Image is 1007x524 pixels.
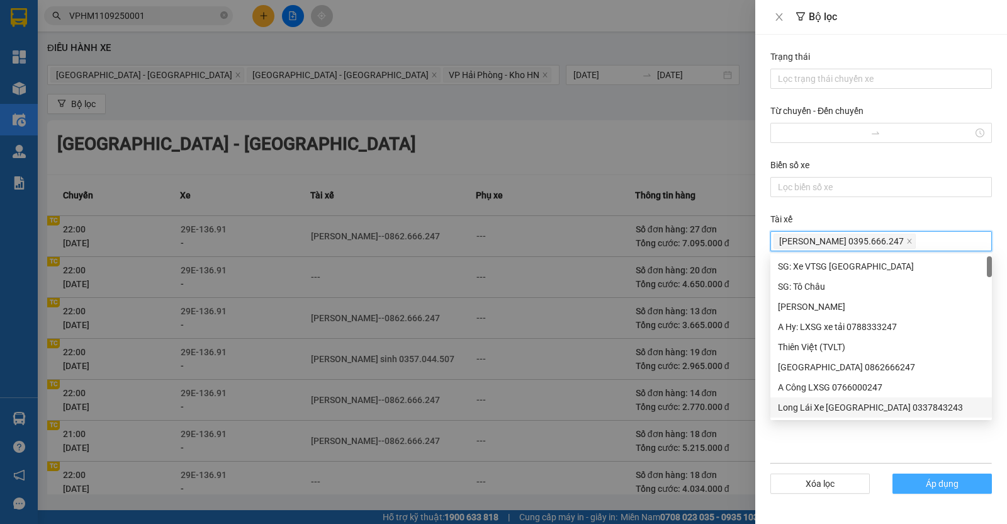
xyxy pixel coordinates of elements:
span: [PERSON_NAME] 0395.666.247 [779,234,904,248]
button: Close [770,11,788,23]
div: Hồng LX Hà Nội 0862666247 [770,357,992,377]
span: close [774,12,784,22]
span: close [906,238,913,246]
div: [PERSON_NAME] [778,300,984,314]
label: Từ chuyến - Đến chuyến [770,104,864,118]
button: Áp dụng [892,474,992,494]
span: filter [796,11,806,21]
div: Thiên Việt (TVLT) [770,337,992,357]
span: to [870,128,880,138]
label: Trạng thái [770,50,810,64]
label: Tài xế [770,212,792,226]
span: Xóa lọc [806,477,835,491]
div: A Công LXSG 0766000247 [770,377,992,397]
div: SG: Tô Châu [770,276,992,297]
div: Long Lái Xe Bắc Nam 0337843243 [770,397,992,418]
label: Biển số xe [770,158,809,172]
div: Hoang Yen [770,297,992,317]
button: Xóa lọc [770,474,870,494]
span: swap-right [870,128,880,138]
div: Thiên Việt (TVLT) [778,340,984,354]
div: Long Lái Xe [GEOGRAPHIC_DATA] 0337843243 [778,401,984,414]
input: Từ chuyến - Đến chuyến [778,126,865,140]
span: Áp dụng [926,477,959,491]
div: A Công LXSG 0766000247 [778,380,984,394]
div: A Hy: LXSG xe tải 0788333247 [770,317,992,337]
span: Phạm Thế Luân 0395.666.247 [774,234,916,249]
div: Bộ lọc [796,10,992,24]
div: [GEOGRAPHIC_DATA] 0862666247 [778,360,984,374]
div: A Hy: LXSG xe tải 0788333247 [778,320,984,334]
input: Tài xế [918,234,921,249]
div: SG: Xe VTSG Sài Gòn [770,256,992,276]
div: SG: Tô Châu [778,280,984,293]
div: SG: Xe VTSG [GEOGRAPHIC_DATA] [778,259,984,273]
